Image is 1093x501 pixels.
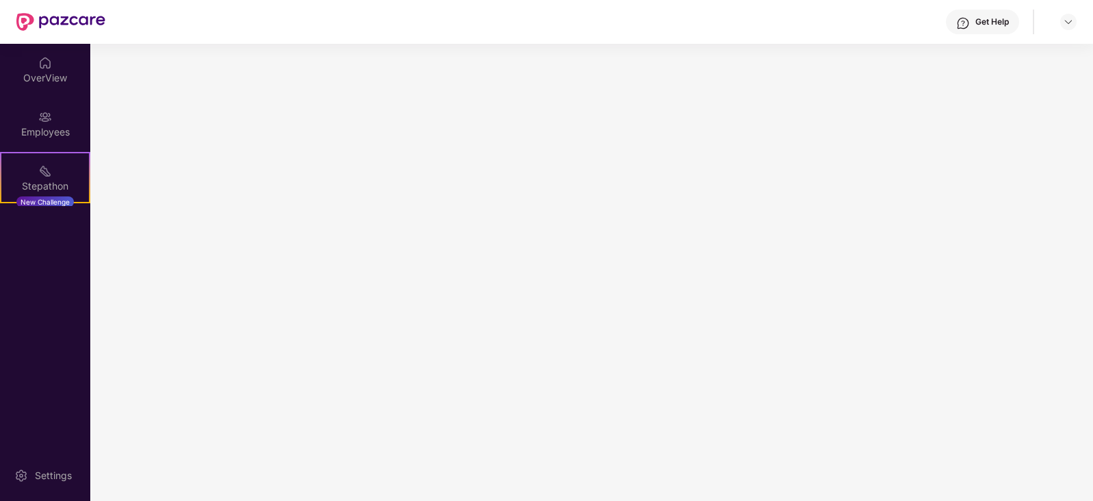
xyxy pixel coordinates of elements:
img: svg+xml;base64,PHN2ZyBpZD0iRHJvcGRvd24tMzJ4MzIiIHhtbG5zPSJodHRwOi8vd3d3LnczLm9yZy8yMDAwL3N2ZyIgd2... [1063,16,1074,27]
img: svg+xml;base64,PHN2ZyB4bWxucz0iaHR0cDovL3d3dy53My5vcmcvMjAwMC9zdmciIHdpZHRoPSIyMSIgaGVpZ2h0PSIyMC... [38,164,52,178]
div: Get Help [975,16,1009,27]
div: Settings [31,469,76,483]
img: svg+xml;base64,PHN2ZyBpZD0iSG9tZSIgeG1sbnM9Imh0dHA6Ly93d3cudzMub3JnLzIwMDAvc3ZnIiB3aWR0aD0iMjAiIG... [38,56,52,70]
img: svg+xml;base64,PHN2ZyBpZD0iSGVscC0zMngzMiIgeG1sbnM9Imh0dHA6Ly93d3cudzMub3JnLzIwMDAvc3ZnIiB3aWR0aD... [956,16,970,30]
img: New Pazcare Logo [16,13,105,31]
img: svg+xml;base64,PHN2ZyBpZD0iRW1wbG95ZWVzIiB4bWxucz0iaHR0cDovL3d3dy53My5vcmcvMjAwMC9zdmciIHdpZHRoPS... [38,110,52,124]
div: New Challenge [16,196,74,207]
div: Stepathon [1,179,89,193]
img: svg+xml;base64,PHN2ZyBpZD0iU2V0dGluZy0yMHgyMCIgeG1sbnM9Imh0dHA6Ly93d3cudzMub3JnLzIwMDAvc3ZnIiB3aW... [14,469,28,483]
